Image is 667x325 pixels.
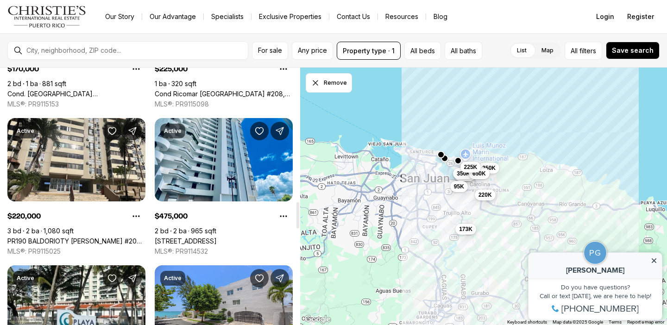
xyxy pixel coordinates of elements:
button: 650K [469,168,490,179]
span: 250K [482,164,496,172]
span: 220K [478,191,492,199]
button: Property options [274,207,293,225]
button: Save Property: 1 BUCARÉ #4 [250,269,269,287]
button: Save Property: 3205 ISLA VERDE AVE #307 [250,122,269,140]
span: Login [596,13,614,20]
img: logo [7,6,87,28]
button: Property options [127,60,145,78]
button: Save search [606,42,660,59]
p: Active [164,127,182,135]
span: 95K [454,183,464,190]
button: Share Property [123,122,142,140]
button: Save Property: PR190 BALDORIOTY DE CASTRO #206 [103,122,121,140]
button: 350K [453,168,474,179]
span: [PHONE_NUMBER] [38,65,115,74]
a: Specialists [204,10,251,23]
label: Map [534,42,561,59]
button: Property options [127,207,145,225]
button: Dismiss drawing [306,73,352,93]
button: 173K [455,224,476,235]
button: Property options [274,60,293,78]
button: 95K [450,181,468,192]
button: Property type · 1 [337,42,401,60]
div: Call or text [DATE], we are here to help! [10,54,134,60]
p: Active [17,275,34,282]
button: Allfilters [565,42,602,60]
button: 250K [478,162,499,174]
button: For sale [252,42,288,60]
a: Blog [426,10,455,23]
button: Register [622,7,660,26]
span: Register [627,13,654,20]
span: 225K [464,163,478,171]
p: Active [164,275,182,282]
button: Share Property [271,269,289,287]
span: All [571,46,578,56]
div: [PERSON_NAME] [14,28,130,35]
a: Resources [378,10,426,23]
span: filters [579,46,596,56]
button: Contact Us [329,10,378,23]
span: For sale [258,47,282,54]
div: Do you have questions? [10,45,134,51]
button: 220K [475,189,496,200]
a: Cond Ricomar ISLA VERDE #208, CAROLINA PR, 00979 [155,90,293,98]
span: 173K [459,225,472,233]
button: 170K [454,169,475,181]
span: 650K [472,169,486,177]
span: Any price [298,47,327,54]
span: 350K [457,170,470,177]
label: List [510,42,534,59]
p: Active [17,127,34,135]
a: Our Advantage [142,10,203,23]
button: Login [591,7,620,26]
a: 3205 ISLA VERDE AVE #307, CAROLINA PR, 00979 [155,237,217,245]
button: 225K [460,162,481,173]
a: Our Story [98,10,142,23]
button: Share Property [123,269,142,287]
button: Any price [292,42,333,60]
span: Save search [612,47,654,54]
button: Save Property: 182 AV. LOS GOBERNADORES #603B [103,269,121,287]
a: Cond. Laguna Gardens 2 AVE. LAGUNA #8E, CAROLINA PR, 00979 [7,90,145,98]
div: PG [66,7,78,21]
a: PR190 BALDORIOTY DE CASTRO #206, CAROLINA PR, 00983 [7,237,145,245]
button: All beds [404,42,441,60]
button: All baths [445,42,482,60]
button: Share Property [271,122,289,140]
a: Exclusive Properties [252,10,329,23]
